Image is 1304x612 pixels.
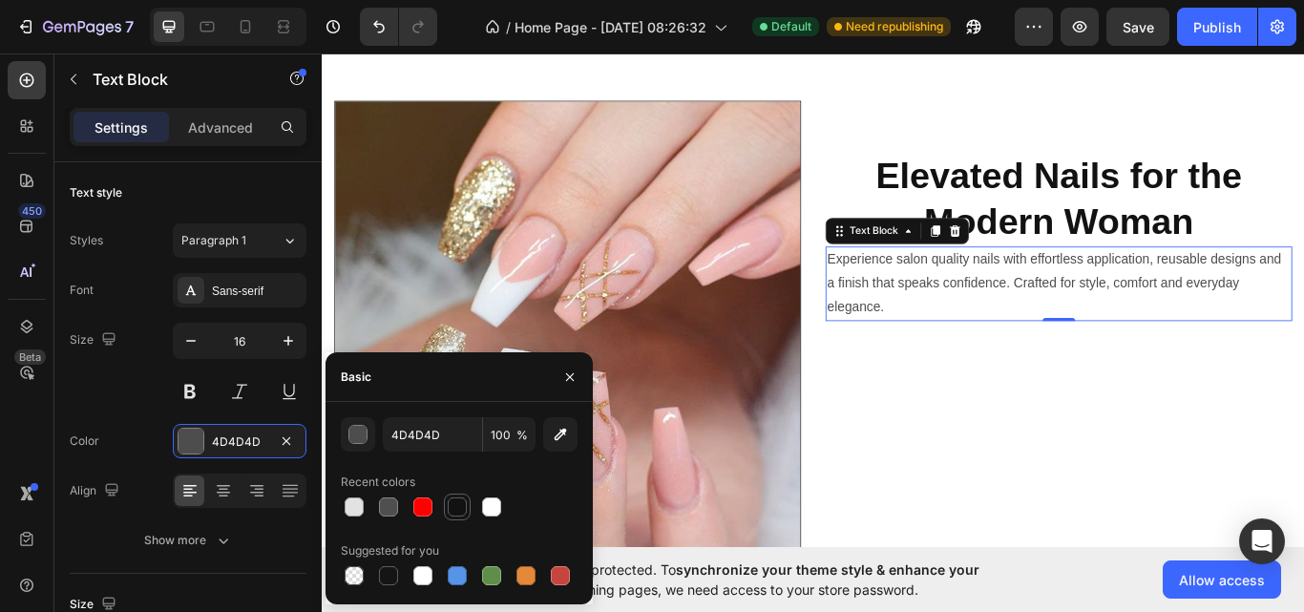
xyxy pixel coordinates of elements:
[14,349,46,365] div: Beta
[341,369,371,386] div: Basic
[70,523,306,558] button: Show more
[8,8,142,46] button: 7
[846,18,943,35] span: Need republishing
[589,233,1129,315] p: Experience salon quality nails with effortless application, reusable designs and a finish that sp...
[1106,8,1169,46] button: Save
[515,17,706,37] span: Home Page - [DATE] 08:26:32
[70,282,94,299] div: Font
[589,120,1129,229] p: Elevated Nails for the Modern Woman
[181,232,246,249] span: Paragraph 1
[322,49,1304,552] iframe: Design area
[516,427,528,444] span: %
[125,15,134,38] p: 7
[95,117,148,137] p: Settings
[14,61,558,605] img: gempages_581725016291279587-e2507c24-0a1f-44e1-9a34-04af3afc1b75.jpg
[212,283,302,300] div: Sans-serif
[70,232,103,249] div: Styles
[1123,19,1154,35] span: Save
[1239,518,1285,564] div: Open Intercom Messenger
[587,231,1131,317] div: Rich Text Editor. Editing area: main
[1163,560,1281,599] button: Allow access
[93,68,255,91] p: Text Block
[444,561,979,598] span: synchronize your theme style & enhance your experience
[341,474,415,491] div: Recent colors
[173,223,306,258] button: Paragraph 1
[611,204,676,222] div: Text Block
[144,531,233,550] div: Show more
[70,184,122,201] div: Text style
[383,417,482,452] input: Eg: FFFFFF
[1193,17,1241,37] div: Publish
[587,61,1131,118] h2: Rich Text Editor. Editing area: main
[18,203,46,219] div: 450
[70,327,120,353] div: Size
[1179,570,1265,590] span: Allow access
[360,8,437,46] div: Undo/Redo
[444,559,1054,600] span: Your page is password protected. To when designing pages, we need access to your store password.
[506,17,511,37] span: /
[70,478,123,504] div: Align
[70,433,99,450] div: Color
[341,542,439,559] div: Suggested for you
[212,433,267,451] div: 4D4D4D
[188,117,253,137] p: Advanced
[771,18,811,35] span: Default
[587,118,1131,231] h2: Rich Text Editor. Editing area: main
[1177,8,1257,46] button: Publish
